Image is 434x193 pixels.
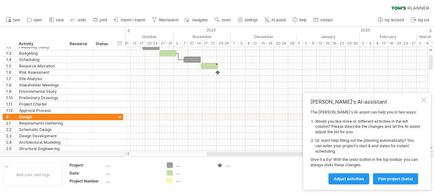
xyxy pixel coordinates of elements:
div: 19 - 23 [331,40,345,47]
div: [PERSON_NAME]'s AI-assistant [310,99,420,105]
div: 3 - 7 [174,40,188,47]
span: plan project (beta) [378,176,413,181]
span: settings [245,18,258,22]
span: undo [78,18,86,22]
div: Stakeholder Meetings [19,82,63,88]
div: .... [176,162,211,168]
span: new [13,18,20,22]
div: 2.1 [6,120,16,126]
div: Date: [70,170,105,176]
div: January 2026 [297,33,360,40]
span: help [299,18,307,22]
a: navigator [184,16,210,24]
div: October 2025 [108,33,174,40]
span: save [56,18,64,22]
div: 2 - 6 [360,40,374,47]
span: contact [320,18,333,22]
span: open [34,18,42,22]
a: contact [312,16,335,24]
div: Approval Process [19,107,63,114]
div: 9 - 13 [374,40,388,47]
a: AI assist [263,16,288,24]
span: zoom [221,18,231,22]
div: 20-24 [145,40,159,47]
a: log out [409,16,431,24]
div: Preliminary Drawings [19,95,63,101]
a: undo [69,16,88,24]
div: 1.8 [6,82,16,88]
li: Or, want help filling out the planning automatically? You can enter your project's start & end da... [315,138,420,154]
div: Resource Allocation [19,63,63,69]
div: Add your own logo [3,163,63,187]
a: new [4,16,22,24]
div: Scheduling [19,57,63,63]
div: 15 - 19 [260,40,274,47]
div: 8 - 12 [245,40,260,47]
div: 1.4 [6,57,16,63]
span: filter/search [159,18,179,22]
div: Activity [19,41,63,47]
div: .... [176,178,211,183]
a: help [291,16,309,24]
div: Design Development [19,133,63,139]
div: .... [106,170,159,176]
span: log out [418,18,429,22]
a: plan project (beta) [373,173,418,184]
div: Project Number [70,178,105,184]
div: 27 - 31 [159,40,174,47]
div: 23 - 27 [403,40,417,47]
div: Environmental Study [19,88,63,94]
div: 22-26 [274,40,288,47]
a: Adjust activities [329,173,369,184]
div: Risk Assessment [19,69,63,75]
div: 2.3 [6,133,16,139]
div: Status [96,41,110,47]
span: AI assist [271,18,286,22]
div: Structural Engineering [19,146,63,152]
div: 1.7 [6,76,16,82]
a: settings [236,16,260,24]
div: 17 - 21 [202,40,217,47]
div: 24-28 [217,40,231,47]
div: 29 - 2 [288,40,302,47]
div: Site Analysis [19,76,63,82]
span: navigator [192,18,208,22]
div: Design [19,114,63,120]
div: February 2026 [360,33,417,40]
div: .... [226,162,261,168]
span: print [100,18,107,22]
div: 5 - 9 [302,40,317,47]
div: 1.10 [6,95,16,101]
div: 12 - 16 [317,40,331,47]
div: 13 - 17 [131,40,145,47]
div: 2.5 [6,146,16,152]
div: .... [106,162,159,168]
div: Project Charter [19,101,63,107]
div: 2 [6,114,16,120]
div: 2.4 [6,139,16,145]
div: 1 - 5 [231,40,245,47]
div: Budgeting [19,50,63,56]
div: November 2025 [174,33,231,40]
a: my account [376,16,406,24]
div: The [PERSON_NAME]'s AI-assist can help you in two ways: Give it a try! With the undo button in th... [310,110,420,184]
div: Architectural Modeling [19,139,63,145]
a: print [91,16,109,24]
div: 1.3 [6,50,16,56]
div: 2 - 6 [417,40,431,47]
div: 2.2 [6,127,16,133]
a: open [25,16,44,24]
a: save [47,16,66,24]
div: 1.12 [6,107,16,114]
span: my account [385,18,404,22]
div: Resource [70,41,89,47]
div: Requirements Gathering [19,120,63,126]
div: 1.6 [6,69,16,75]
a: import / export [112,16,147,24]
div: 1.5 [6,63,16,69]
div: 10 - 14 [188,40,202,47]
div: 16 - 20 [388,40,403,47]
div: .... [176,170,211,176]
div: December 2025 [231,33,297,40]
div: 26-30 [345,40,360,47]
